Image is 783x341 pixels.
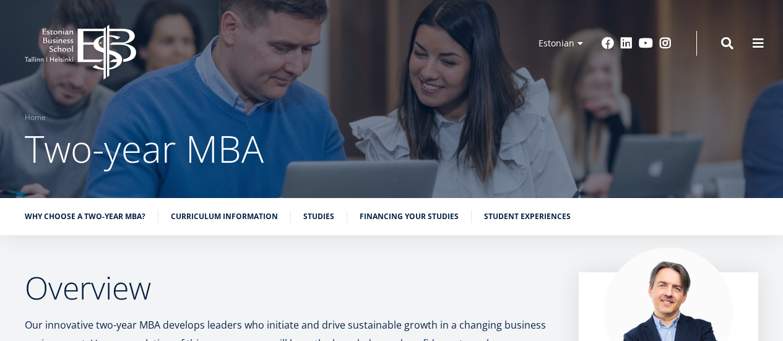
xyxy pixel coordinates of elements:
[303,211,334,222] font: Studies
[484,211,571,222] font: Student experiences
[25,267,151,309] font: Overview
[171,210,278,223] a: Curriculum information
[360,210,459,223] a: Financing your studies
[25,211,145,222] font: Why choose a two-year MBA?
[25,123,264,174] font: Two-year MBA
[484,210,571,223] a: Student experiences
[25,112,46,123] font: Home
[303,210,334,223] a: Studies
[171,211,278,222] font: Curriculum information
[360,211,459,222] font: Financing your studies
[25,111,46,124] a: Home
[25,210,145,223] a: Why choose a two-year MBA?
